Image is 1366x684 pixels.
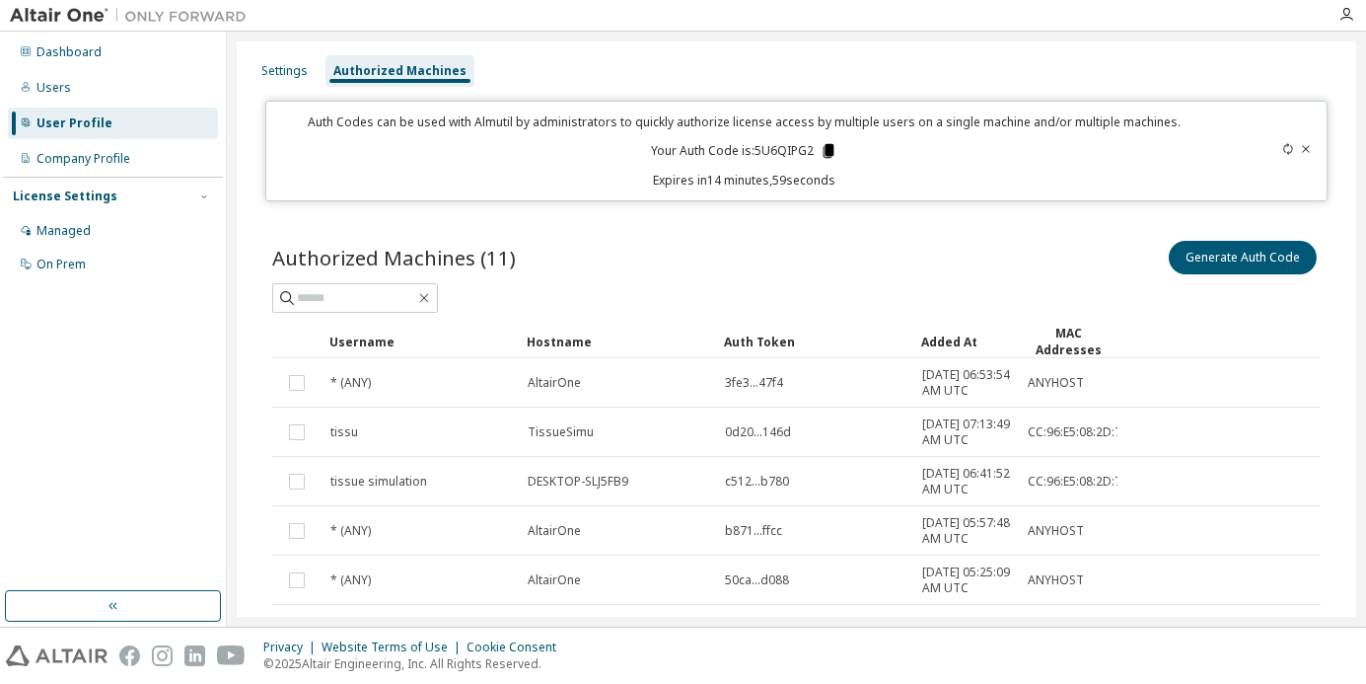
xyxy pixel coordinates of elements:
[36,115,112,131] div: User Profile
[1027,325,1110,358] div: MAC Addresses
[10,6,256,26] img: Altair One
[330,474,427,490] span: tissue simulation
[467,640,568,655] div: Cookie Consent
[725,474,789,490] span: c512...b780
[725,572,789,588] span: 50ca...d088
[922,515,1010,547] span: [DATE] 05:57:48 AM UTC
[263,640,322,655] div: Privacy
[922,367,1010,399] span: [DATE] 06:53:54 AM UTC
[725,375,783,391] span: 3fe3...47f4
[922,614,1010,646] span: [DATE] 07:57:43 AM UTC
[725,523,782,539] span: b871...ffcc
[528,375,581,391] span: AltairOne
[725,424,791,440] span: 0d20...146d
[922,565,1010,596] span: [DATE] 05:25:09 AM UTC
[217,646,246,666] img: youtube.svg
[1028,424,1130,440] span: CC:96:E5:08:2D:7D
[36,257,86,272] div: On Prem
[333,63,467,79] div: Authorized Machines
[922,466,1010,497] span: [DATE] 06:41:52 AM UTC
[330,572,371,588] span: * (ANY)
[330,375,371,391] span: * (ANY)
[528,523,581,539] span: AltairOne
[36,44,102,60] div: Dashboard
[921,326,1011,357] div: Added At
[272,244,516,271] span: Authorized Machines (11)
[528,424,594,440] span: TissueSimu
[330,523,371,539] span: * (ANY)
[322,640,467,655] div: Website Terms of Use
[724,326,905,357] div: Auth Token
[528,572,581,588] span: AltairOne
[1169,241,1317,274] button: Generate Auth Code
[1028,474,1130,490] span: CC:96:E5:08:2D:7D
[651,142,837,160] p: Your Auth Code is: 5U6QIPG2
[263,655,568,672] p: © 2025 Altair Engineering, Inc. All Rights Reserved.
[1028,375,1084,391] span: ANYHOST
[6,646,108,666] img: altair_logo.svg
[119,646,140,666] img: facebook.svg
[36,151,130,167] div: Company Profile
[922,417,1010,448] span: [DATE] 07:13:49 AM UTC
[36,80,71,96] div: Users
[330,424,358,440] span: tissu
[527,326,708,357] div: Hostname
[13,189,117,204] div: License Settings
[1028,572,1084,588] span: ANYHOST
[261,63,308,79] div: Settings
[528,474,628,490] span: DESKTOP-SLJ5FB9
[278,114,1211,130] p: Auth Codes can be used with Almutil by administrators to quickly authorize license access by mult...
[36,223,91,239] div: Managed
[184,646,205,666] img: linkedin.svg
[152,646,173,666] img: instagram.svg
[1028,523,1084,539] span: ANYHOST
[329,326,511,357] div: Username
[278,172,1211,189] p: Expires in 14 minutes, 59 seconds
